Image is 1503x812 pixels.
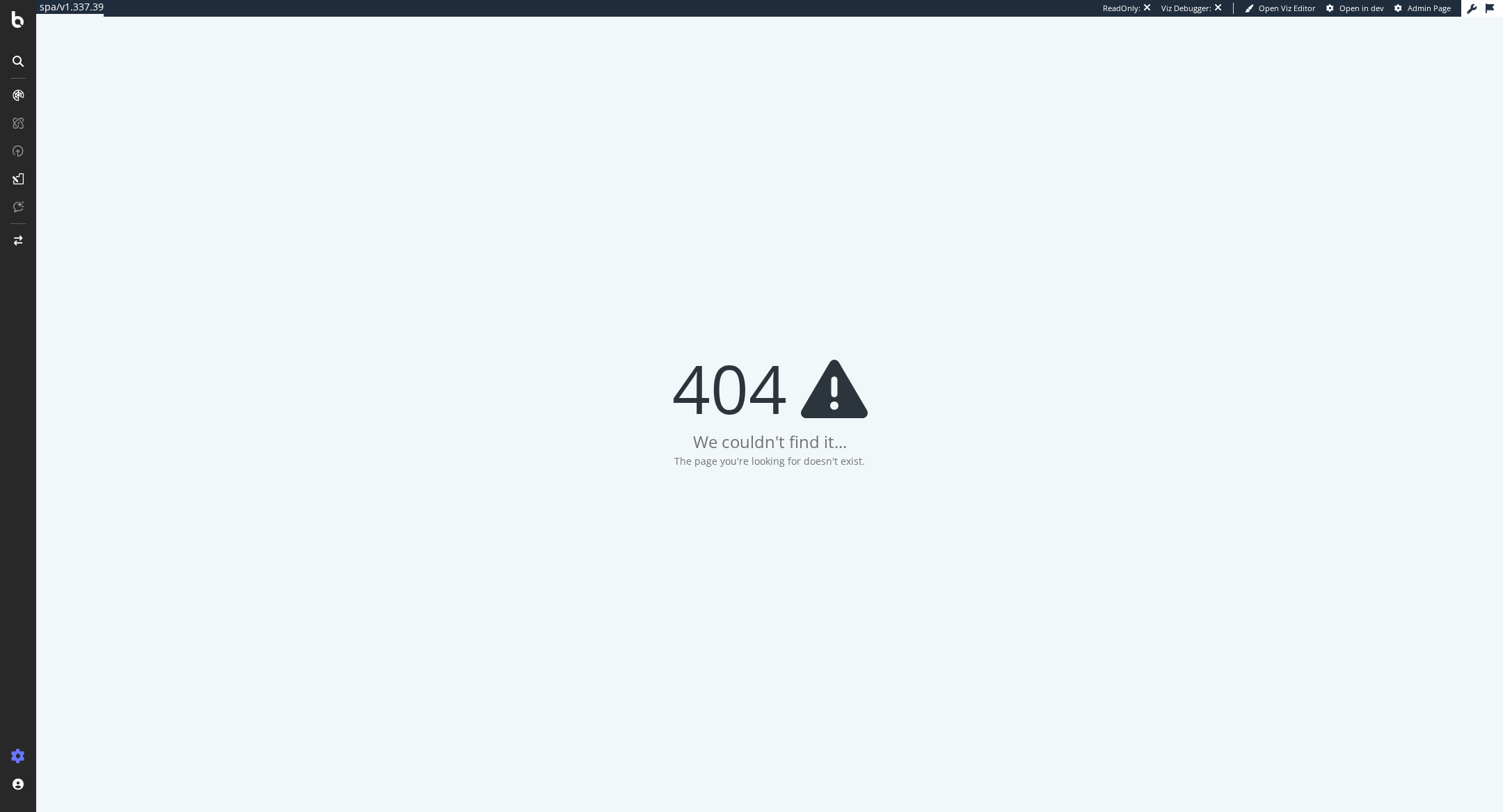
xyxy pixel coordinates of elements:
[693,430,847,454] div: We couldn't find it...
[1394,3,1451,14] a: Admin Page
[674,454,865,468] div: The page you're looking for doesn't exist.
[1259,3,1316,13] span: Open Viz Editor
[672,353,868,423] div: 404
[1103,3,1140,14] div: ReadOnly:
[1161,3,1211,14] div: Viz Debugger:
[1339,3,1384,13] span: Open in dev
[1408,3,1451,13] span: Admin Page
[1245,3,1316,14] a: Open Viz Editor
[1326,3,1384,14] a: Open in dev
